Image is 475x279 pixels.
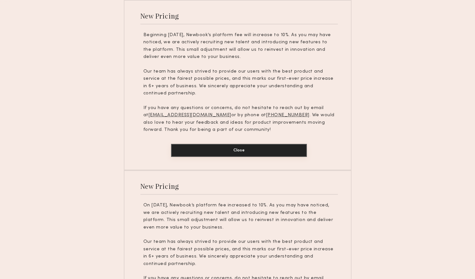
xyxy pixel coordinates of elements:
[266,113,309,117] u: [PHONE_NUMBER]
[143,202,335,231] p: On [DATE], Newbook’s platform fee increased to 10%. As you may have noticed, we are actively recr...
[143,32,335,61] p: Beginning [DATE], Newbook’s platform fee will increase to 10%. As you may have noticed, we are ac...
[149,113,231,117] u: [EMAIL_ADDRESS][DOMAIN_NAME]
[140,182,179,190] div: New Pricing
[143,105,335,134] p: If you have any questions or concerns, do not hesitate to reach out by email at or by phone at . ...
[171,144,307,157] button: Close
[140,11,179,20] div: New Pricing
[143,238,335,268] p: Our team has always strived to provide our users with the best product and service at the fairest...
[143,68,335,97] p: Our team has always strived to provide our users with the best product and service at the fairest...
